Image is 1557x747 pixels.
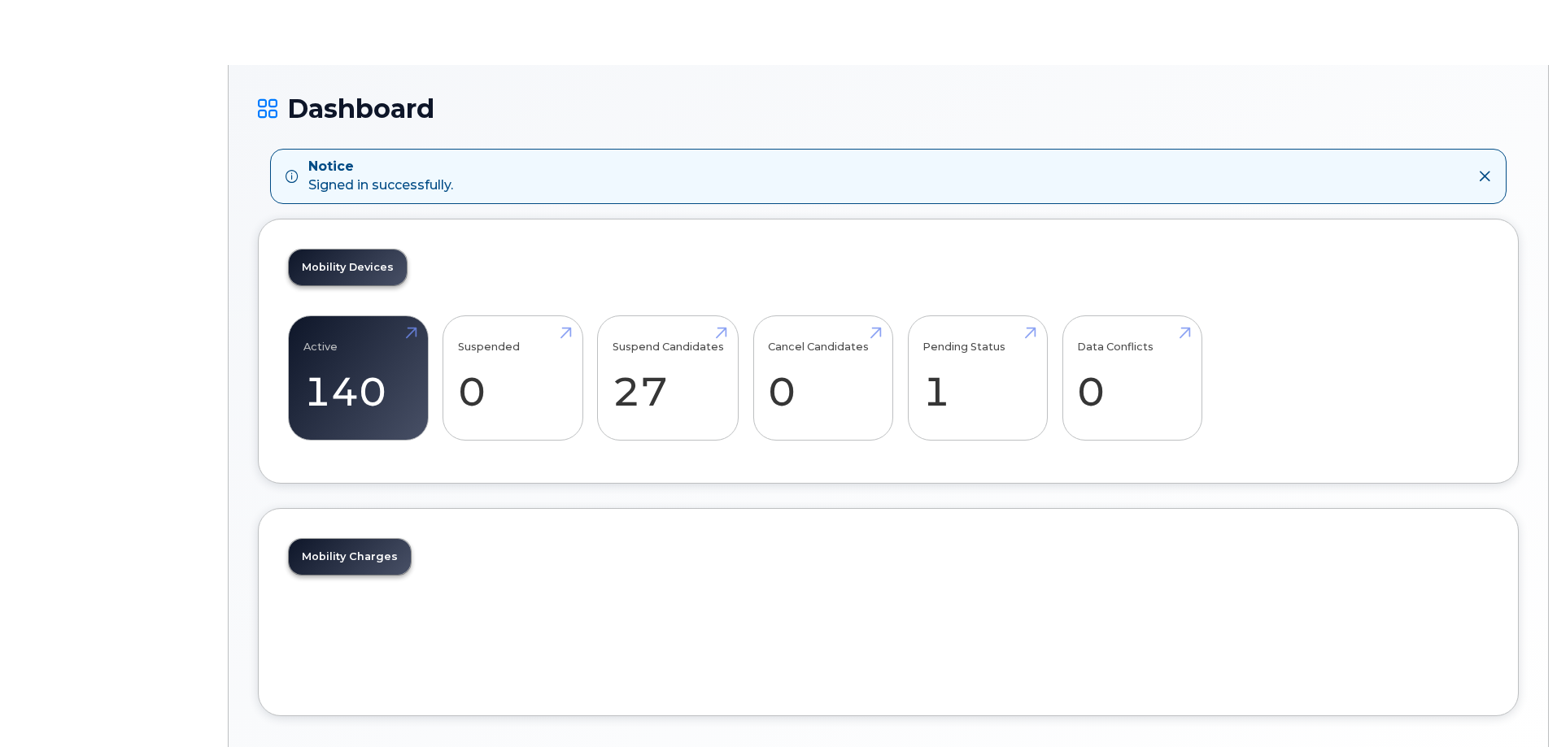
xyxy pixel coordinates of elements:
a: Pending Status 1 [922,324,1032,432]
a: Data Conflicts 0 [1077,324,1187,432]
a: Suspended 0 [458,324,568,432]
div: Signed in successfully. [308,158,453,195]
a: Mobility Charges [289,539,411,575]
h1: Dashboard [258,94,1519,123]
strong: Notice [308,158,453,176]
a: Mobility Devices [289,250,407,285]
a: Active 140 [303,324,413,432]
a: Suspend Candidates 27 [613,324,724,432]
a: Cancel Candidates 0 [768,324,878,432]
